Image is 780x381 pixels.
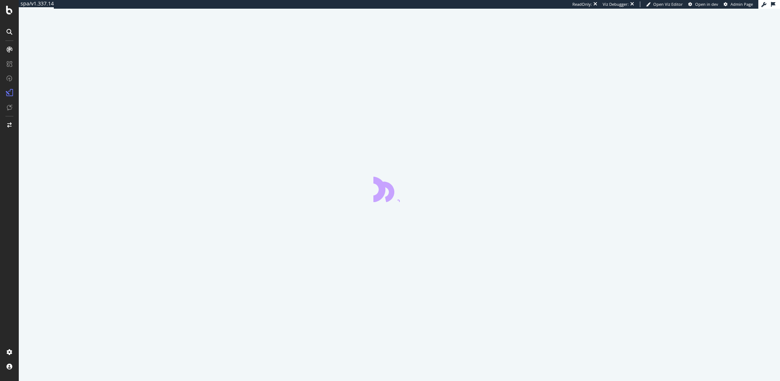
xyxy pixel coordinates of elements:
div: animation [373,176,425,202]
a: Admin Page [724,1,753,7]
span: Admin Page [731,1,753,7]
a: Open in dev [688,1,718,7]
div: ReadOnly: [572,1,592,7]
div: Viz Debugger: [603,1,629,7]
span: Open Viz Editor [653,1,683,7]
a: Open Viz Editor [646,1,683,7]
span: Open in dev [695,1,718,7]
